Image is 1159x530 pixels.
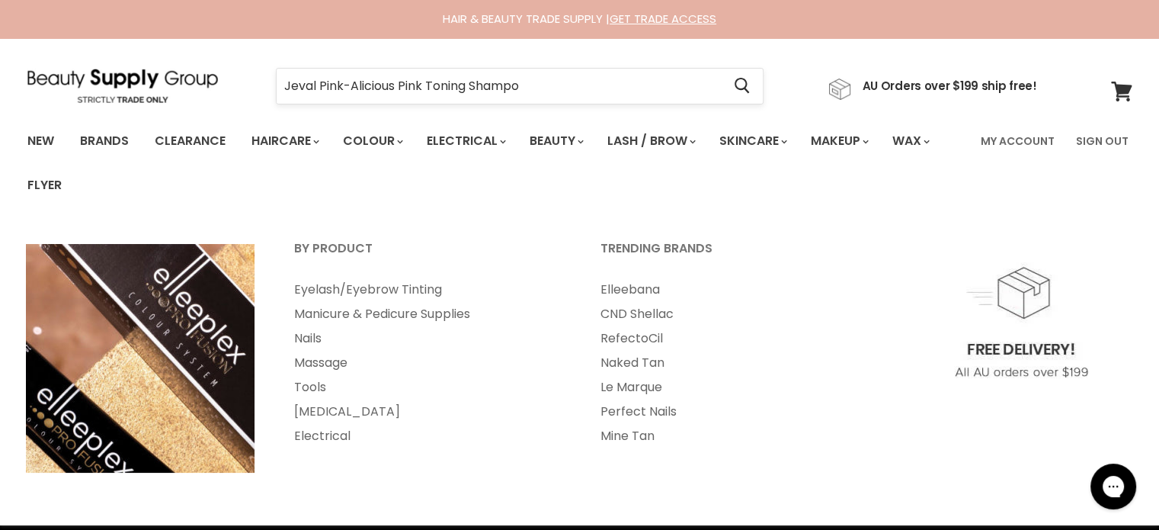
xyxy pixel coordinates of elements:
[581,375,885,400] a: Le Marque
[1083,458,1144,515] iframe: Gorgias live chat messenger
[581,278,885,448] ul: Main menu
[275,424,578,448] a: Electrical
[275,236,578,275] a: By Product
[415,125,515,157] a: Electrical
[518,125,593,157] a: Beauty
[277,69,722,104] input: Search
[972,125,1064,157] a: My Account
[275,375,578,400] a: Tools
[331,125,412,157] a: Colour
[16,169,73,201] a: Flyer
[581,236,885,275] a: Trending Brands
[581,302,885,326] a: CND Shellac
[275,278,578,302] a: Eyelash/Eyebrow Tinting
[240,125,328,157] a: Haircare
[275,278,578,448] ul: Main menu
[881,125,939,157] a: Wax
[143,125,237,157] a: Clearance
[581,326,885,351] a: RefectoCil
[8,119,1151,207] nav: Main
[275,302,578,326] a: Manicure & Pedicure Supplies
[581,351,885,375] a: Naked Tan
[16,119,972,207] ul: Main menu
[276,68,764,104] form: Product
[275,326,578,351] a: Nails
[708,125,796,157] a: Skincare
[581,278,885,302] a: Elleebana
[610,11,716,27] a: GET TRADE ACCESS
[722,69,763,104] button: Search
[596,125,705,157] a: Lash / Brow
[581,424,885,448] a: Mine Tan
[8,11,1151,27] div: HAIR & BEAUTY TRADE SUPPLY |
[16,125,66,157] a: New
[799,125,878,157] a: Makeup
[581,400,885,424] a: Perfect Nails
[275,400,578,424] a: [MEDICAL_DATA]
[69,125,140,157] a: Brands
[1067,125,1138,157] a: Sign Out
[275,351,578,375] a: Massage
